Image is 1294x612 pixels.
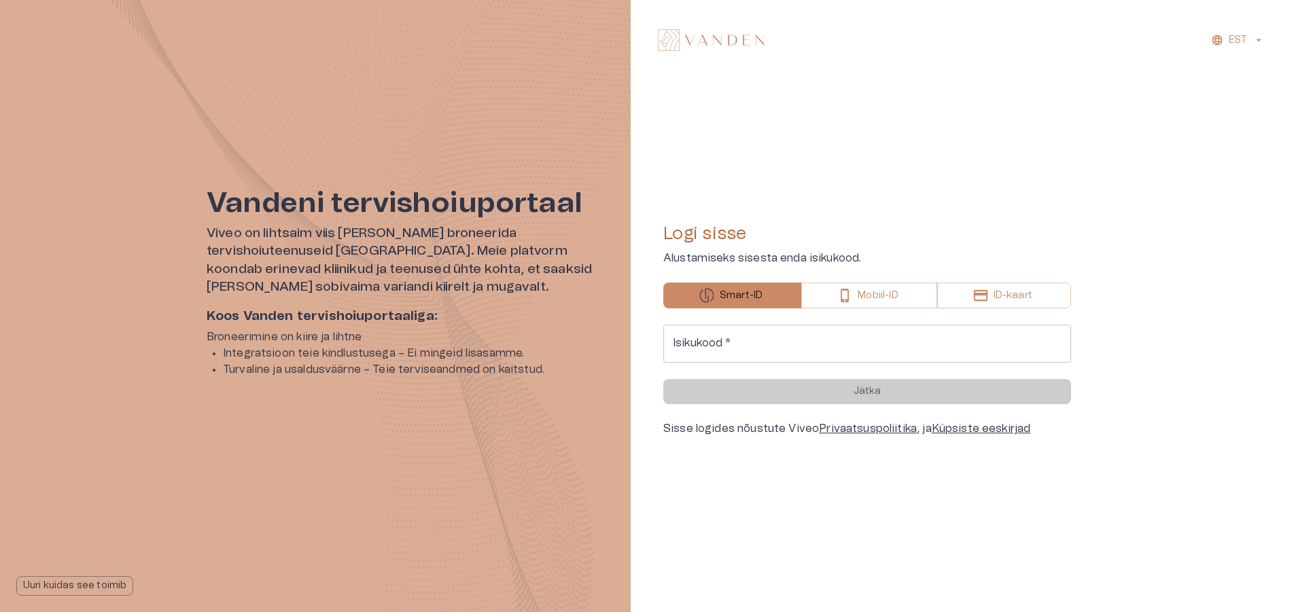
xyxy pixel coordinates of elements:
[658,29,765,51] img: Vanden logo
[16,576,133,596] button: Uuri kuidas see toimib
[1188,550,1294,588] iframe: Help widget launcher
[663,420,1071,437] div: Sisse logides nõustute Viveo , ja
[1209,31,1267,50] button: EST
[663,283,801,308] button: Smart-ID
[858,289,898,303] p: Mobiil-ID
[994,289,1032,303] p: ID-kaart
[720,289,763,303] p: Smart-ID
[937,283,1071,308] button: ID-kaart
[801,283,937,308] button: Mobiil-ID
[932,423,1031,434] a: Küpsiste eeskirjad
[663,250,1071,266] p: Alustamiseks sisesta enda isikukood.
[663,223,1071,245] h4: Logi sisse
[1229,33,1247,48] p: EST
[819,423,917,434] a: Privaatsuspoliitika
[23,579,126,593] p: Uuri kuidas see toimib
